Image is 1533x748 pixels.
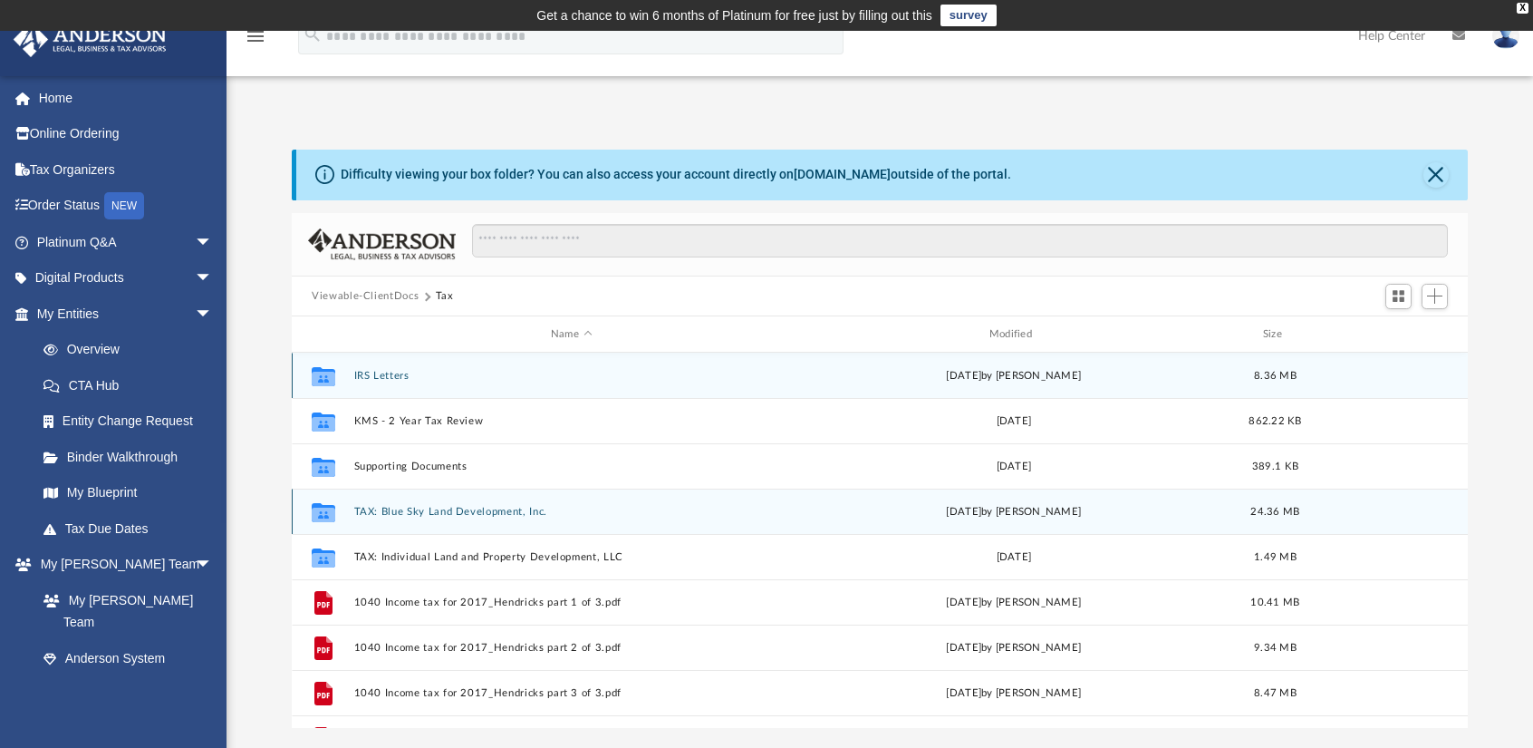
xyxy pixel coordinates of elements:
[195,296,231,333] span: arrow_drop_down
[472,224,1448,258] input: Search files and folders
[25,676,231,713] a: Client Referrals
[13,116,240,152] a: Online Ordering
[303,24,323,44] i: search
[796,685,1231,702] div: [DATE] by [PERSON_NAME]
[796,504,1231,520] div: [DATE] by [PERSON_NAME]
[796,595,1231,611] div: [DATE] by [PERSON_NAME]
[796,640,1231,656] div: [DATE] by [PERSON_NAME]
[354,687,789,699] button: 1040 Income tax for 2017_Hendricks part 3 of 3.pdf
[536,5,932,26] div: Get a chance to win 6 months of Platinum for free just by filling out this
[1249,416,1301,426] span: 862.22 KB
[25,367,240,403] a: CTA Hub
[1239,326,1312,343] div: Size
[1254,643,1297,653] span: 9.34 MB
[796,549,1231,566] div: [DATE]
[796,326,1231,343] div: Modified
[25,403,240,440] a: Entity Change Request
[195,547,231,584] span: arrow_drop_down
[354,642,789,654] button: 1040 Income tax for 2017_Hendricks part 2 of 3.pdf
[354,370,789,382] button: IRS Letters
[25,475,231,511] a: My Blueprint
[353,326,788,343] div: Name
[796,368,1231,384] div: [DATE] by [PERSON_NAME]
[354,415,789,427] button: KMS - 2 Year Tax Review
[25,332,240,368] a: Overview
[1251,507,1300,517] span: 24.36 MB
[300,326,345,343] div: id
[13,188,240,225] a: Order StatusNEW
[794,167,891,181] a: [DOMAIN_NAME]
[796,413,1231,430] div: [DATE]
[13,80,240,116] a: Home
[436,288,454,305] button: Tax
[25,510,240,547] a: Tax Due Dates
[245,34,266,47] a: menu
[341,165,1011,184] div: Difficulty viewing your box folder? You can also access your account directly on outside of the p...
[1254,552,1297,562] span: 1.49 MB
[312,288,419,305] button: Viewable-ClientDocs
[25,640,231,676] a: Anderson System
[1254,688,1297,698] span: 8.47 MB
[13,151,240,188] a: Tax Organizers
[104,192,144,219] div: NEW
[13,547,231,583] a: My [PERSON_NAME] Teamarrow_drop_down
[1251,597,1300,607] span: 10.41 MB
[195,224,231,261] span: arrow_drop_down
[1385,284,1412,309] button: Switch to Grid View
[13,224,240,260] a: Platinum Q&Aarrow_drop_down
[13,296,240,332] a: My Entitiesarrow_drop_down
[195,260,231,297] span: arrow_drop_down
[1422,284,1449,309] button: Add
[25,582,222,640] a: My [PERSON_NAME] Team
[354,506,789,518] button: TAX: Blue Sky Land Development, Inc.
[245,25,266,47] i: menu
[1517,3,1528,14] div: close
[292,353,1468,729] div: grid
[1254,371,1297,381] span: 8.36 MB
[1319,326,1446,343] div: id
[796,459,1231,475] div: [DATE]
[25,439,240,475] a: Binder Walkthrough
[1252,461,1298,471] span: 389.1 KB
[1492,23,1519,49] img: User Pic
[940,5,997,26] a: survey
[354,551,789,563] button: TAX: Individual Land and Property Development, LLC
[1423,162,1449,188] button: Close
[8,22,172,57] img: Anderson Advisors Platinum Portal
[13,260,240,296] a: Digital Productsarrow_drop_down
[354,461,789,472] button: Supporting Documents
[354,597,789,608] button: 1040 Income tax for 2017_Hendricks part 1 of 3.pdf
